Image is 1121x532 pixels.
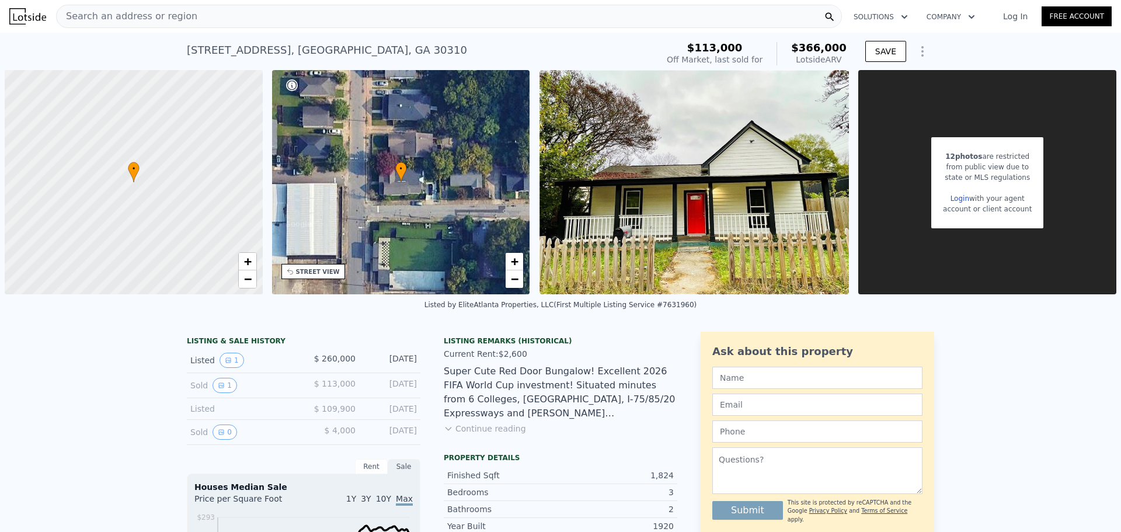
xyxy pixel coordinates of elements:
a: Login [951,194,969,203]
input: Phone [712,420,922,443]
div: Listed [190,353,294,368]
div: [DATE] [365,353,417,368]
span: + [243,254,251,269]
button: View historical data [213,378,237,393]
span: + [511,254,518,269]
span: 10Y [376,494,391,503]
div: • [395,162,407,182]
span: Max [396,494,413,506]
div: Sale [388,459,420,474]
div: Houses Median Sale [194,481,413,493]
a: Zoom in [506,253,523,270]
div: state or MLS regulations [943,172,1032,183]
tspan: $293 [197,513,215,521]
div: Finished Sqft [447,470,560,481]
div: are restricted [943,151,1032,162]
div: from public view due to [943,162,1032,172]
span: $2,600 [499,349,527,359]
div: Super Cute Red Door Bungalow! Excellent 2026 FIFA World Cup investment! Situated minutes from 6 C... [444,364,677,420]
span: $ 4,000 [325,426,356,435]
input: Name [712,367,922,389]
div: Bathrooms [447,503,560,515]
div: Property details [444,453,677,463]
input: Email [712,394,922,416]
div: [STREET_ADDRESS] , [GEOGRAPHIC_DATA] , GA 30310 [187,42,467,58]
div: LISTING & SALE HISTORY [187,336,420,348]
div: Bedrooms [447,486,560,498]
div: This site is protected by reCAPTCHA and the Google and apply. [788,499,922,524]
span: 3Y [361,494,371,503]
div: Listed by EliteAtlanta Properties, LLC (First Multiple Listing Service #7631960) [424,301,697,309]
button: Solutions [844,6,917,27]
span: Current Rent: [444,349,499,359]
a: Zoom out [506,270,523,288]
img: Lotside [9,8,46,25]
div: 1920 [560,520,674,532]
div: Sold [190,425,294,440]
button: View historical data [213,425,237,440]
div: Off Market, last sold for [667,54,763,65]
a: Zoom in [239,253,256,270]
span: $366,000 [791,41,847,54]
div: • [128,162,140,182]
span: 12 photos [945,152,982,161]
button: Show Options [911,40,934,63]
a: Log In [989,11,1042,22]
span: • [128,164,140,174]
div: Price per Square Foot [194,493,304,512]
button: Company [917,6,984,27]
div: Ask about this property [712,343,922,360]
a: Zoom out [239,270,256,288]
button: SAVE [865,41,906,62]
div: [DATE] [365,425,417,440]
div: Lotside ARV [791,54,847,65]
a: Free Account [1042,6,1112,26]
button: Submit [712,501,783,520]
a: Terms of Service [861,507,907,514]
div: STREET VIEW [296,267,340,276]
div: Year Built [447,520,560,532]
div: Listing Remarks (Historical) [444,336,677,346]
div: Rent [355,459,388,474]
div: 2 [560,503,674,515]
span: − [511,272,518,286]
span: $ 113,000 [314,379,356,388]
button: Continue reading [444,423,526,434]
span: $ 260,000 [314,354,356,363]
div: [DATE] [365,378,417,393]
a: Privacy Policy [809,507,847,514]
div: account or client account [943,204,1032,214]
span: − [243,272,251,286]
div: Listed [190,403,294,415]
button: View historical data [220,353,244,368]
div: Sold [190,378,294,393]
span: with your agent [969,194,1025,203]
div: [DATE] [365,403,417,415]
div: 3 [560,486,674,498]
div: 1,824 [560,470,674,481]
span: $113,000 [687,41,743,54]
span: Search an address or region [57,9,197,23]
span: • [395,164,407,174]
img: Sale: 167448359 Parcel: 13383541 [539,70,850,294]
span: 1Y [346,494,356,503]
span: $ 109,900 [314,404,356,413]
